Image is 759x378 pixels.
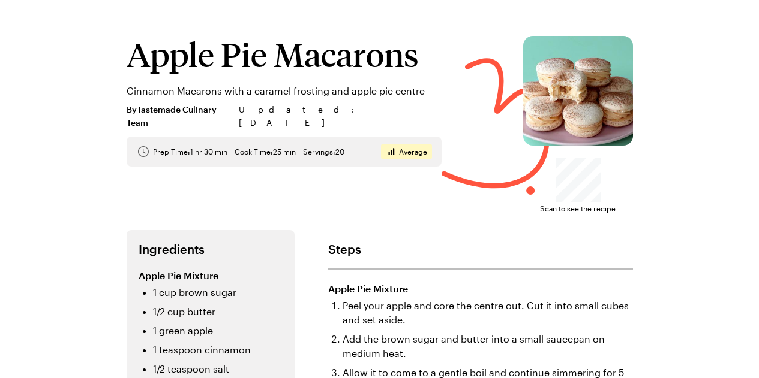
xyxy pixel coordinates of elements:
li: 1 green apple [153,323,283,338]
li: 1/2 cup butter [153,304,283,319]
h3: Apple Pie Mixture [139,268,283,283]
span: By Tastemade Culinary Team [127,103,232,129]
span: Prep Time: 1 hr 30 min [153,147,227,156]
h2: Steps [328,242,633,256]
span: Average [399,147,427,156]
h2: Ingredients [139,242,283,256]
h3: Apple Pie Mixture [328,282,633,296]
span: Servings: 20 [303,147,344,156]
span: Cook Time: 25 min [235,147,296,156]
p: Cinnamon Macarons with a caramel frosting and apple pie centre [127,84,442,98]
img: Apple Pie Macarons [523,36,633,146]
li: Add the brown sugar and butter into a small saucepan on medium heat. [343,332,633,361]
li: 1 teaspoon cinnamon [153,343,283,357]
li: 1 cup brown sugar [153,285,283,300]
span: Scan to see the recipe [540,202,616,214]
h1: Apple Pie Macarons [127,36,442,72]
li: Peel your apple and core the centre out. Cut it into small cubes and set aside. [343,298,633,327]
li: 1/2 teaspoon salt [153,362,283,376]
span: Updated : [DATE] [239,103,442,129]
